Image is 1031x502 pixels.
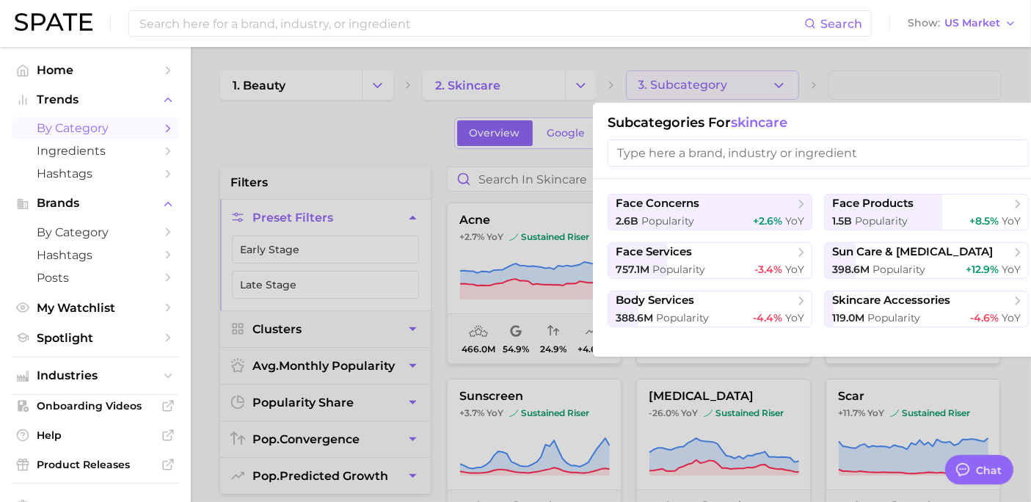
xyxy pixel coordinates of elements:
a: Ingredients [12,139,179,162]
span: -4.6% [970,311,999,324]
span: YoY [1002,214,1021,228]
button: sun care & [MEDICAL_DATA]398.6m Popularity+12.9% YoY [824,242,1029,279]
span: Show [908,19,940,27]
a: Onboarding Videos [12,395,179,417]
button: ShowUS Market [904,14,1020,33]
span: Product Releases [37,458,154,471]
span: YoY [785,214,804,228]
span: Hashtags [37,167,154,181]
span: Brands [37,197,154,210]
span: 1.5b [832,214,852,228]
span: 757.1m [616,263,649,276]
span: Popularity [652,263,705,276]
span: My Watchlist [37,301,154,315]
span: by Category [37,225,154,239]
span: 398.6m [832,263,870,276]
span: YoY [785,311,804,324]
a: Hashtags [12,162,179,185]
span: Home [37,63,154,77]
span: Hashtags [37,248,154,262]
span: YoY [1002,263,1021,276]
span: 119.0m [832,311,864,324]
span: -4.4% [753,311,782,324]
span: face products [832,197,914,211]
a: Posts [12,266,179,289]
span: +8.5% [969,214,999,228]
a: Help [12,424,179,446]
span: skincare [731,114,787,131]
input: Search here for a brand, industry, or ingredient [138,11,804,36]
button: Brands [12,192,179,214]
span: sun care & [MEDICAL_DATA] [832,245,993,259]
img: SPATE [15,13,92,31]
span: 2.6b [616,214,638,228]
span: Industries [37,369,154,382]
span: face services [616,245,692,259]
a: by Category [12,221,179,244]
span: face concerns [616,197,699,211]
span: Popularity [656,311,709,324]
span: body services [616,294,694,308]
span: YoY [785,263,804,276]
a: Spotlight [12,327,179,349]
a: Hashtags [12,244,179,266]
button: body services388.6m Popularity-4.4% YoY [608,291,812,327]
span: Popularity [641,214,694,228]
span: +2.6% [753,214,782,228]
span: skincare accessories [832,294,950,308]
span: Ingredients [37,144,154,158]
button: Trends [12,89,179,111]
span: Popularity [867,311,920,324]
button: face products1.5b Popularity+8.5% YoY [824,194,1029,230]
h1: Subcategories for [608,114,1029,131]
span: +12.9% [966,263,999,276]
span: Popularity [855,214,908,228]
span: Spotlight [37,331,154,345]
span: Posts [37,271,154,285]
input: Type here a brand, industry or ingredient [608,139,1029,167]
span: Trends [37,93,154,106]
button: Industries [12,365,179,387]
span: Search [820,17,862,31]
span: Onboarding Videos [37,399,154,412]
a: My Watchlist [12,297,179,319]
span: 388.6m [616,311,653,324]
button: face services757.1m Popularity-3.4% YoY [608,242,812,279]
span: -3.4% [754,263,782,276]
a: Home [12,59,179,81]
span: US Market [944,19,1000,27]
span: YoY [1002,311,1021,324]
button: face concerns2.6b Popularity+2.6% YoY [608,194,812,230]
a: Product Releases [12,454,179,476]
a: by Category [12,117,179,139]
span: Help [37,429,154,442]
span: Popularity [872,263,925,276]
button: skincare accessories119.0m Popularity-4.6% YoY [824,291,1029,327]
span: by Category [37,121,154,135]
